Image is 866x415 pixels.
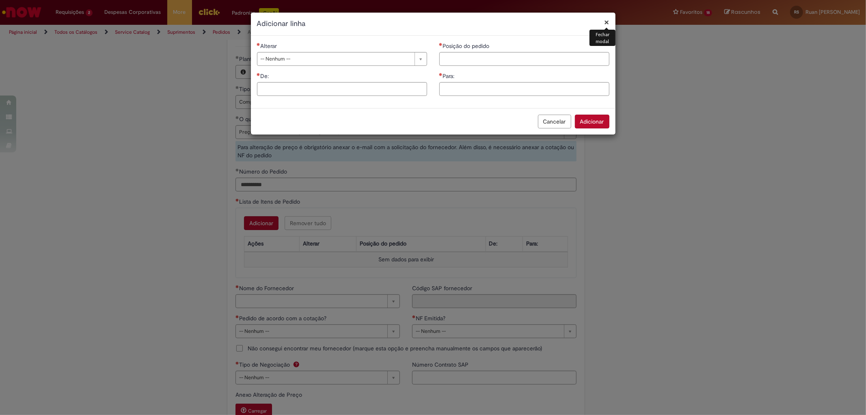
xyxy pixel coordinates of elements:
button: Cancelar [538,115,571,128]
button: Fechar modal [605,18,609,26]
span: Necessários [439,73,443,76]
span: Necessários [439,43,443,46]
button: Adicionar [575,115,609,128]
span: Necessários [257,43,261,46]
input: De: [257,82,427,96]
span: Alterar [261,42,279,50]
span: -- Nenhum -- [261,52,410,65]
span: Para: [443,72,456,80]
div: Fechar modal [590,30,615,46]
input: Para: [439,82,609,96]
h2: Adicionar linha [257,19,609,29]
span: Necessários [257,73,261,76]
span: Posição do pedido [443,42,491,50]
span: De: [261,72,271,80]
input: Posição do pedido [439,52,609,66]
